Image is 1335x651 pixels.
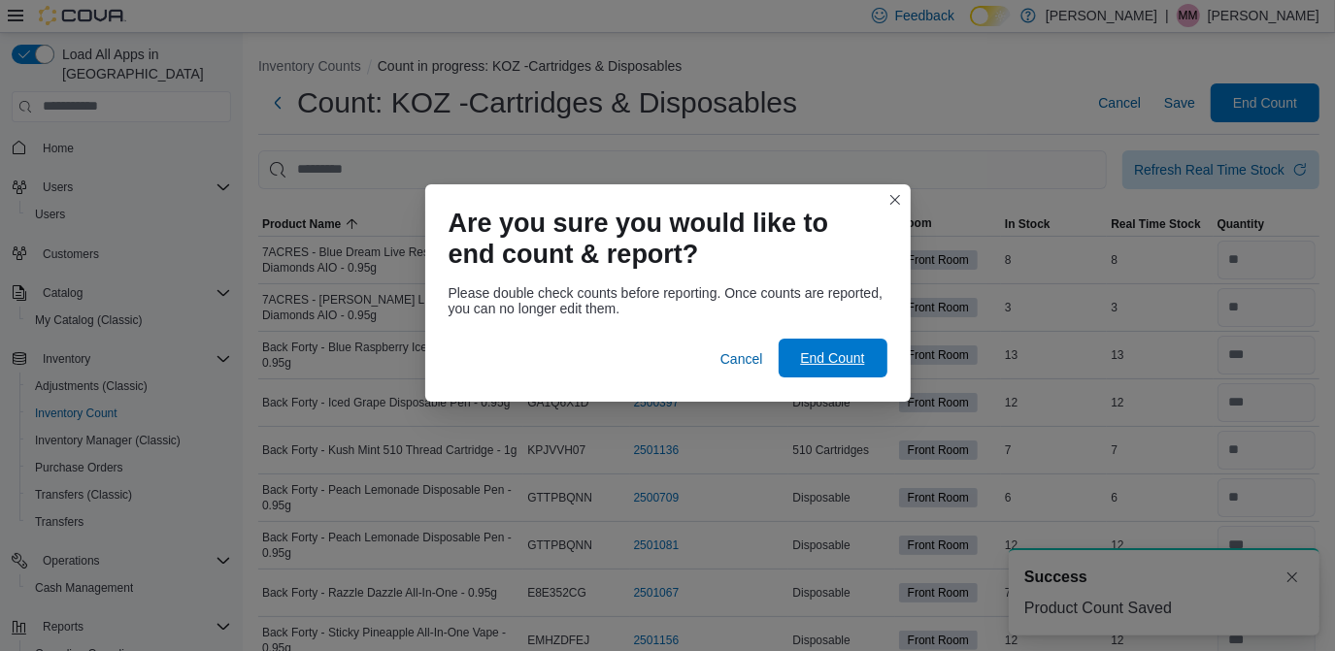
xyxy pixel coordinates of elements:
button: End Count [779,339,887,377]
span: Cancel [720,349,763,369]
h1: Are you sure you would like to end count & report? [449,208,872,270]
div: Please double check counts before reporting. Once counts are reported, you can no longer edit them. [449,285,887,316]
button: Cancel [713,340,771,378]
button: Closes this modal window [884,188,907,212]
span: End Count [800,348,864,368]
